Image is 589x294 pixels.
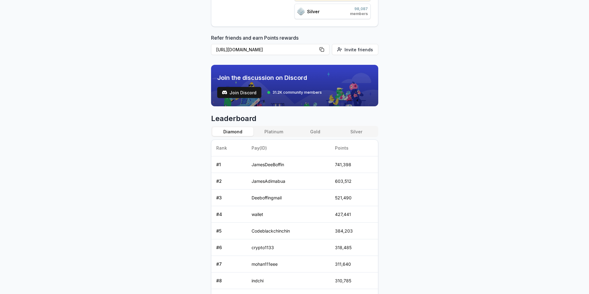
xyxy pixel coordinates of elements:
td: wallet [247,206,330,223]
span: Leaderboard [211,114,378,123]
td: Deeboffingmail [247,190,330,206]
td: # 3 [211,190,247,206]
span: 31.2K community members [272,90,322,95]
td: 603,512 [330,173,378,190]
td: 310,785 [330,272,378,289]
td: # 6 [211,239,247,256]
td: # 7 [211,256,247,272]
th: Pay(ID) [247,140,330,156]
td: # 4 [211,206,247,223]
td: 311,640 [330,256,378,272]
td: 427,441 [330,206,378,223]
button: Platinum [253,127,294,136]
td: 521,490 [330,190,378,206]
td: mohan111eee [247,256,330,272]
td: JamesAdimabua [247,173,330,190]
span: Join Discord [229,89,256,96]
img: ranks_icon [297,7,305,15]
a: testJoin Discord [217,87,261,98]
button: Invite friends [332,44,378,55]
td: indchi [247,272,330,289]
div: Refer friends and earn Points rewards [211,34,378,57]
td: Codeblackchinchin [247,223,330,239]
button: Silver [336,127,377,136]
td: 384,203 [330,223,378,239]
th: Points [330,140,378,156]
img: test [222,90,227,95]
td: # 2 [211,173,247,190]
span: members [350,11,368,16]
button: Gold [294,127,336,136]
button: [URL][DOMAIN_NAME] [211,44,329,55]
td: # 5 [211,223,247,239]
span: Invite friends [345,46,373,53]
th: Rank [211,140,247,156]
span: Silver [307,8,320,15]
img: discord_banner [211,65,378,106]
td: crypto1133 [247,239,330,256]
span: Join the discussion on Discord [217,73,322,82]
td: JamesDeeBoffin [247,156,330,173]
td: # 8 [211,272,247,289]
button: Diamond [212,127,253,136]
span: 98,087 [350,6,368,11]
td: 318,485 [330,239,378,256]
td: 741,398 [330,156,378,173]
button: Join Discord [217,87,261,98]
td: # 1 [211,156,247,173]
